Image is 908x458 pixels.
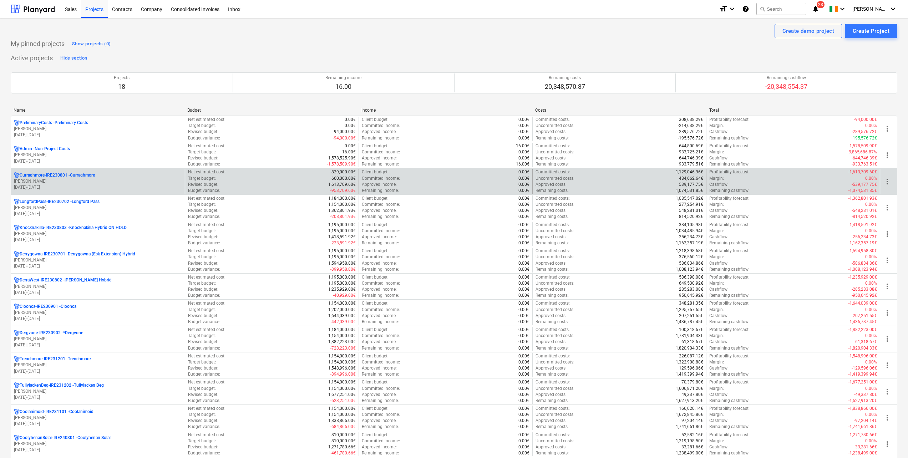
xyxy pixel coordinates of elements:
p: Budget variance : [188,214,220,220]
p: 0.00% [865,175,877,182]
div: Project has multi currencies enabled [14,356,20,362]
p: 0.00€ [518,117,529,123]
p: Remaining costs : [536,240,569,246]
p: -1,578,509.90€ [327,161,356,167]
p: Budget variance : [188,240,220,246]
p: Cashflow : [709,234,729,240]
p: 0.00€ [518,135,529,141]
p: Approved costs : [536,129,567,135]
p: Net estimated cost : [188,143,225,149]
p: Committed income : [362,123,400,129]
p: 0.00€ [518,149,529,155]
p: 16.00€ [516,161,529,167]
i: keyboard_arrow_down [889,5,897,13]
p: Margin : [709,123,724,129]
p: [DATE] - [DATE] [14,184,182,190]
p: Target budget : [188,254,216,260]
p: Committed costs : [536,195,570,202]
p: Revised budget : [188,182,218,188]
p: Cashflow : [709,208,729,214]
i: keyboard_arrow_down [838,5,847,13]
p: 1,613,709.60€ [328,182,356,188]
p: Budget variance : [188,161,220,167]
p: Approved costs : [536,155,567,161]
p: Margin : [709,149,724,155]
p: Uncommitted costs : [536,228,574,234]
div: Project has multi currencies enabled [14,225,20,231]
p: -1,613,709.60€ [848,169,877,175]
div: CoolyhenanSolar-IRE240301 -Coolyhenan Solar[PERSON_NAME][DATE]-[DATE] [14,435,182,453]
p: Budget variance : [188,135,220,141]
p: -1,074,531.85€ [848,188,877,194]
p: 1,594,958.80€ [328,260,356,266]
button: Create Project [845,24,897,38]
p: Remaining income : [362,214,399,220]
span: more_vert [883,335,892,343]
p: -1,578,509.90€ [848,143,877,149]
p: 933,779.51€ [679,161,703,167]
i: keyboard_arrow_down [728,5,736,13]
span: more_vert [883,413,892,422]
p: Remaining income [325,75,361,81]
p: 1,184,000.00€ [328,195,356,202]
p: Margin : [709,228,724,234]
p: Profitability forecast : [709,248,750,254]
p: 0.00€ [518,222,529,228]
p: Approved costs : [536,234,567,240]
p: 256,234.73€ [679,234,703,240]
p: [DATE] - [DATE] [14,342,182,348]
p: Approved costs : [536,260,567,266]
span: more_vert [883,282,892,291]
p: Profitability forecast : [709,195,750,202]
p: [PERSON_NAME] [14,441,182,447]
div: Knocknakilla-IRE230803 -Knocknakilla Hybrid ON HOLD[PERSON_NAME][DATE]-[DATE] [14,225,182,243]
p: Approved income : [362,234,397,240]
p: [DATE] - [DATE] [14,368,182,375]
p: Remaining costs : [536,135,569,141]
span: search [760,6,765,12]
p: 0.00€ [345,123,356,129]
p: Committed income : [362,175,400,182]
p: 1,074,531.85€ [676,188,703,194]
p: -644,746.39€ [852,155,877,161]
p: Cashflow : [709,182,729,188]
p: Approved costs : [536,208,567,214]
p: Net estimated cost : [188,117,225,123]
p: Net estimated cost : [188,195,225,202]
p: Cloonca-IRE230901 - Cloonca [20,304,76,310]
p: 539,177.75€ [679,182,703,188]
span: more_vert [883,361,892,370]
p: -94,000.00€ [854,117,877,123]
div: Project has multi currencies enabled [14,146,20,152]
p: Revised budget : [188,208,218,214]
p: [DATE] - [DATE] [14,421,182,427]
p: 16.00€ [516,143,529,149]
p: -1,362,801.93€ [848,195,877,202]
div: Create demo project [782,26,834,36]
p: 1,195,000.00€ [328,222,356,228]
div: Admin -Non-Project Costs[PERSON_NAME][DATE]-[DATE] [14,146,182,164]
span: [PERSON_NAME] [852,6,888,12]
p: Admin - Non-Project Costs [20,146,70,152]
p: Approved income : [362,208,397,214]
div: Show projects (0) [72,40,111,48]
div: Name [14,108,182,113]
iframe: Chat Widget [872,424,908,458]
p: [DATE] - [DATE] [14,211,182,217]
div: Create Project [853,26,889,36]
div: DerraWest-IRE230802 -[PERSON_NAME] Hybrid[PERSON_NAME][DATE]-[DATE] [14,277,182,295]
p: My pinned projects [11,40,65,48]
p: 1,154,000.00€ [328,202,356,208]
p: Uncommitted costs : [536,175,574,182]
p: 1,195,000.00€ [328,248,356,254]
p: Remaining income : [362,240,399,246]
p: Remaining income : [362,188,399,194]
p: 195,576.72€ [853,135,877,141]
div: LongfordPass-IRE230702 -Longford Pass[PERSON_NAME][DATE]-[DATE] [14,199,182,217]
p: Uncommitted costs : [536,202,574,208]
p: Knocknakilla-IRE230803 - Knocknakilla Hybrid ON HOLD [20,225,127,231]
p: [PERSON_NAME] [14,205,182,211]
p: 814,520.92€ [679,214,703,220]
p: 0.00€ [518,195,529,202]
p: Target budget : [188,202,216,208]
